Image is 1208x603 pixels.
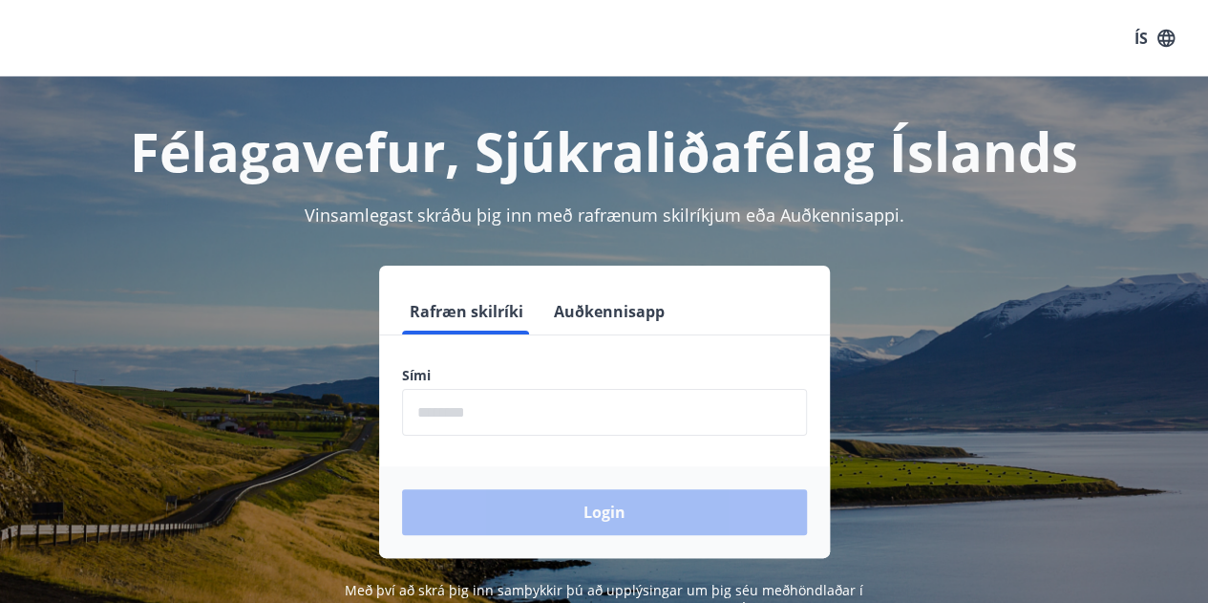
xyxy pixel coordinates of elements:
[402,366,807,385] label: Sími
[546,289,672,334] button: Auðkennisapp
[1124,21,1185,55] button: ÍS
[305,204,904,226] span: Vinsamlegast skráðu þig inn með rafrænum skilríkjum eða Auðkennisappi.
[23,115,1185,187] h1: Félagavefur, Sjúkraliðafélag Íslands
[402,289,531,334] button: Rafræn skilríki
